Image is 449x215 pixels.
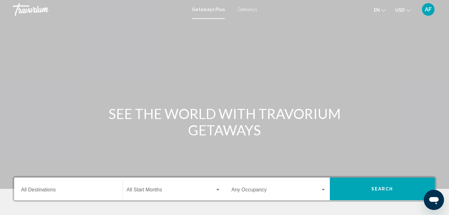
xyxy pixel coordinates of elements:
[395,8,405,13] span: USD
[420,3,436,16] button: User Menu
[374,5,386,14] button: Change language
[107,105,342,138] h1: SEE THE WORLD WITH TRAVORIUM GETAWAYS
[330,178,435,200] button: Search
[192,7,225,12] a: Getaways Plus
[371,187,393,192] span: Search
[424,190,444,210] iframe: Button to launch messaging window
[14,178,435,200] div: Search widget
[395,5,411,14] button: Change currency
[237,7,257,12] a: Getaways
[425,6,432,13] span: AF
[13,3,186,16] a: Travorium
[374,8,380,13] span: en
